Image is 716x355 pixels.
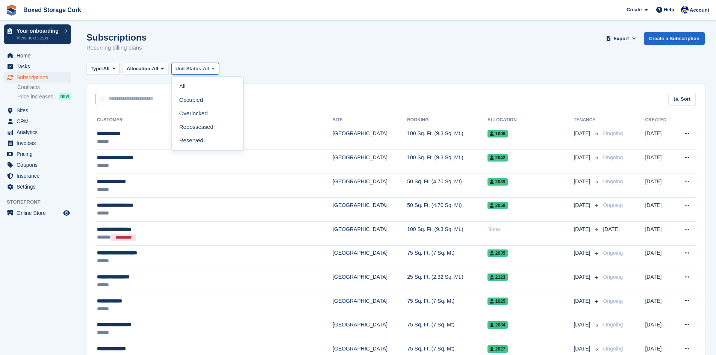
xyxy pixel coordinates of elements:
[407,174,487,198] td: 50 Sq. Ft. (4.70 Sq. Mt)
[574,154,592,162] span: [DATE]
[62,208,71,218] a: Preview store
[175,93,240,107] a: Occupied
[407,269,487,293] td: 25 Sq. Ft. (2.32 Sq. Mt.)
[487,178,508,186] span: 2039
[175,80,240,93] a: All
[17,35,61,41] p: View next steps
[574,225,592,233] span: [DATE]
[487,130,508,137] span: 1006
[605,32,638,45] button: Export
[17,208,62,218] span: Online Store
[171,63,219,75] button: Unit Status: All
[574,178,592,186] span: [DATE]
[603,250,623,256] span: Ongoing
[681,6,689,14] img: Vincent
[407,317,487,341] td: 75 Sq. Ft. (7 Sq. Mt)
[664,6,674,14] span: Help
[6,5,17,16] img: stora-icon-8386f47178a22dfd0bd8f6a31ec36ba5ce8667c1dd55bd0f319d3a0aa187defe.svg
[487,249,508,257] span: 2035
[574,130,592,137] span: [DATE]
[574,114,600,126] th: Tenancy
[603,298,623,304] span: Ongoing
[487,321,508,329] span: 2034
[645,126,674,150] td: [DATE]
[603,202,623,208] span: Ongoing
[645,222,674,246] td: [DATE]
[4,181,71,192] a: menu
[17,84,71,91] a: Contracts
[487,273,508,281] span: 2123
[86,32,147,42] h1: Subscriptions
[603,178,623,184] span: Ongoing
[4,160,71,170] a: menu
[603,130,623,136] span: Ongoing
[645,293,674,317] td: [DATE]
[645,198,674,222] td: [DATE]
[4,105,71,116] a: menu
[17,93,53,100] span: Price increases
[407,114,487,126] th: Booking
[645,150,674,174] td: [DATE]
[645,269,674,293] td: [DATE]
[4,61,71,72] a: menu
[407,222,487,246] td: 100 Sq. Ft. (9.3 Sq. Mt.)
[4,208,71,218] a: menu
[4,24,71,44] a: Your onboarding View next steps
[487,202,508,209] span: 2058
[175,107,240,120] a: Overlocked
[17,92,71,101] a: Price increases NEW
[613,35,629,42] span: Export
[17,50,62,61] span: Home
[333,293,407,317] td: [GEOGRAPHIC_DATA]
[603,226,619,232] span: [DATE]
[17,138,62,148] span: Invoices
[603,274,623,280] span: Ongoing
[645,317,674,341] td: [DATE]
[407,198,487,222] td: 50 Sq. Ft. (4.70 Sq. Mt)
[574,297,592,305] span: [DATE]
[333,198,407,222] td: [GEOGRAPHIC_DATA]
[17,28,61,33] p: Your onboarding
[86,44,147,52] p: Recurring billing plans
[645,174,674,198] td: [DATE]
[203,65,209,73] span: All
[4,50,71,61] a: menu
[176,65,203,73] span: Unit Status:
[407,126,487,150] td: 100 Sq. Ft. (9.3 Sq. Mt.)
[7,198,75,206] span: Storefront
[4,138,71,148] a: menu
[487,345,508,353] span: 2027
[4,171,71,181] a: menu
[175,120,240,134] a: Repossessed
[152,65,158,73] span: All
[333,174,407,198] td: [GEOGRAPHIC_DATA]
[333,269,407,293] td: [GEOGRAPHIC_DATA]
[103,65,110,73] span: All
[645,245,674,269] td: [DATE]
[17,160,62,170] span: Coupons
[333,245,407,269] td: [GEOGRAPHIC_DATA]
[333,126,407,150] td: [GEOGRAPHIC_DATA]
[123,63,168,75] button: Allocation: All
[574,345,592,353] span: [DATE]
[574,273,592,281] span: [DATE]
[574,201,592,209] span: [DATE]
[603,346,623,352] span: Ongoing
[4,116,71,127] a: menu
[487,298,508,305] span: 1025
[627,6,642,14] span: Create
[17,149,62,159] span: Pricing
[17,171,62,181] span: Insurance
[4,127,71,137] a: menu
[644,32,705,45] a: Create a Subscription
[17,72,62,83] span: Subscriptions
[333,150,407,174] td: [GEOGRAPHIC_DATA]
[175,134,240,147] a: Reserved
[333,114,407,126] th: Site
[603,322,623,328] span: Ongoing
[407,293,487,317] td: 75 Sq. Ft. (7 Sq. Mt)
[603,154,623,160] span: Ongoing
[95,114,333,126] th: Customer
[17,105,62,116] span: Sites
[487,225,574,233] div: None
